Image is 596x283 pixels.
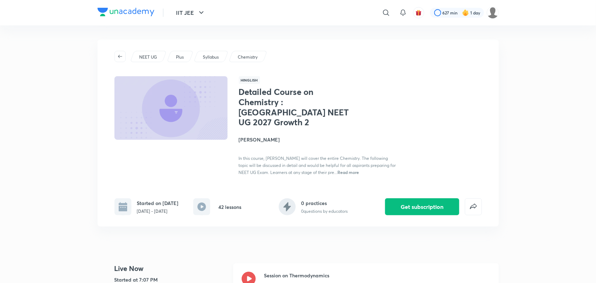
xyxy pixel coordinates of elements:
h6: 0 practices [301,199,348,207]
p: Plus [176,54,184,60]
img: avatar [415,10,422,16]
a: NEET UG [138,54,158,60]
h6: 42 lessons [219,203,242,211]
h1: Detailed Course on Chemistry : [GEOGRAPHIC_DATA] NEET UG 2027 Growth 2 [239,87,354,127]
p: Chemistry [238,54,258,60]
span: Read more [338,169,359,175]
button: Get subscription [385,198,459,215]
span: In this course, [PERSON_NAME] will cover the entire Chemistry. The following topic will be discus... [239,156,396,175]
img: Thumbnail [113,76,228,140]
p: 0 questions by educators [301,208,348,215]
a: Syllabus [201,54,220,60]
img: Sudipta Bose [487,7,499,19]
img: streak [462,9,469,16]
a: Company Logo [98,8,154,18]
img: Company Logo [98,8,154,16]
p: NEET UG [139,54,157,60]
h4: [PERSON_NAME] [239,136,397,143]
button: avatar [413,7,424,18]
a: Plus [175,54,185,60]
h4: Live Now [114,263,228,274]
button: false [465,198,482,215]
span: Hinglish [239,76,260,84]
h3: Session on Thermodynamics [264,272,490,279]
p: Syllabus [203,54,219,60]
button: IIT JEE [172,6,210,20]
a: Chemistry [236,54,259,60]
p: [DATE] - [DATE] [137,208,179,215]
h6: Started on [DATE] [137,199,179,207]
